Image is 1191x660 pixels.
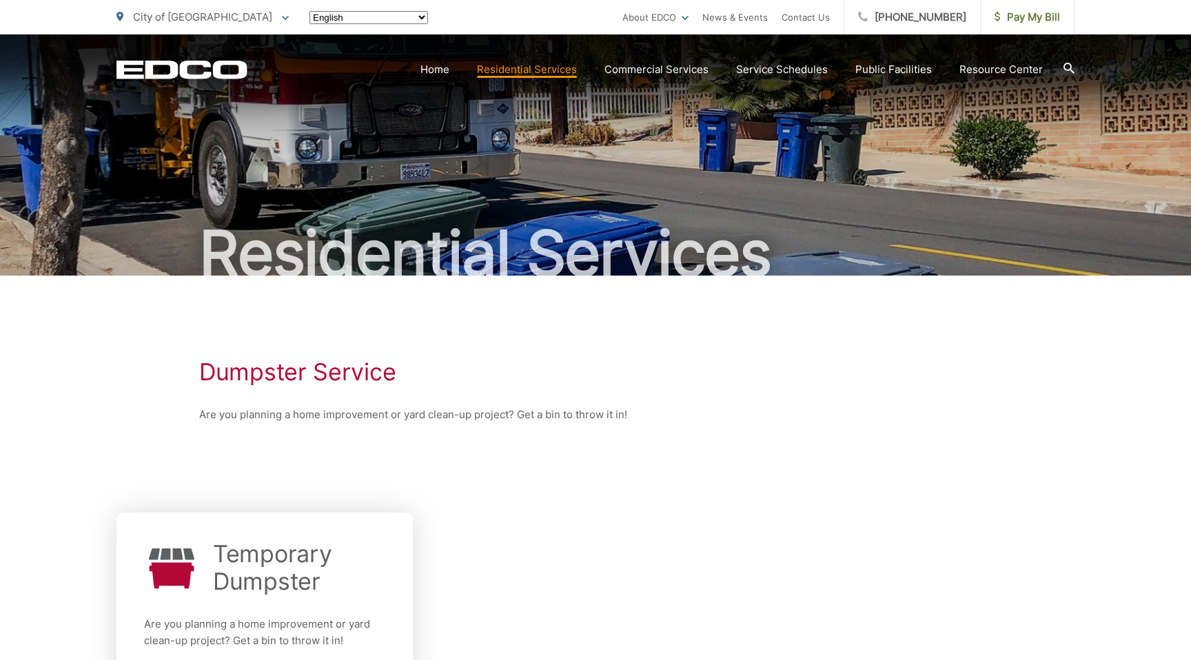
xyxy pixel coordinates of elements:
[702,9,768,25] a: News & Events
[199,358,992,386] h1: Dumpster Service
[309,11,428,24] select: Select a language
[116,219,1075,288] h2: Residential Services
[477,61,577,78] a: Residential Services
[213,540,385,595] h2: Temporary Dumpster
[604,61,709,78] a: Commercial Services
[420,61,449,78] a: Home
[855,61,932,78] a: Public Facilities
[133,10,272,23] span: City of [GEOGRAPHIC_DATA]
[736,61,828,78] a: Service Schedules
[144,616,385,649] p: Are you planning a home improvement or yard clean-up project? Get a bin to throw it in!
[782,9,830,25] a: Contact Us
[116,60,247,79] a: EDCD logo. Return to the homepage.
[199,406,992,423] p: Are you planning a home improvement or yard clean-up project? Get a bin to throw it in!
[995,9,1060,25] span: Pay My Bill
[622,9,689,25] a: About EDCO
[959,61,1043,78] a: Resource Center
